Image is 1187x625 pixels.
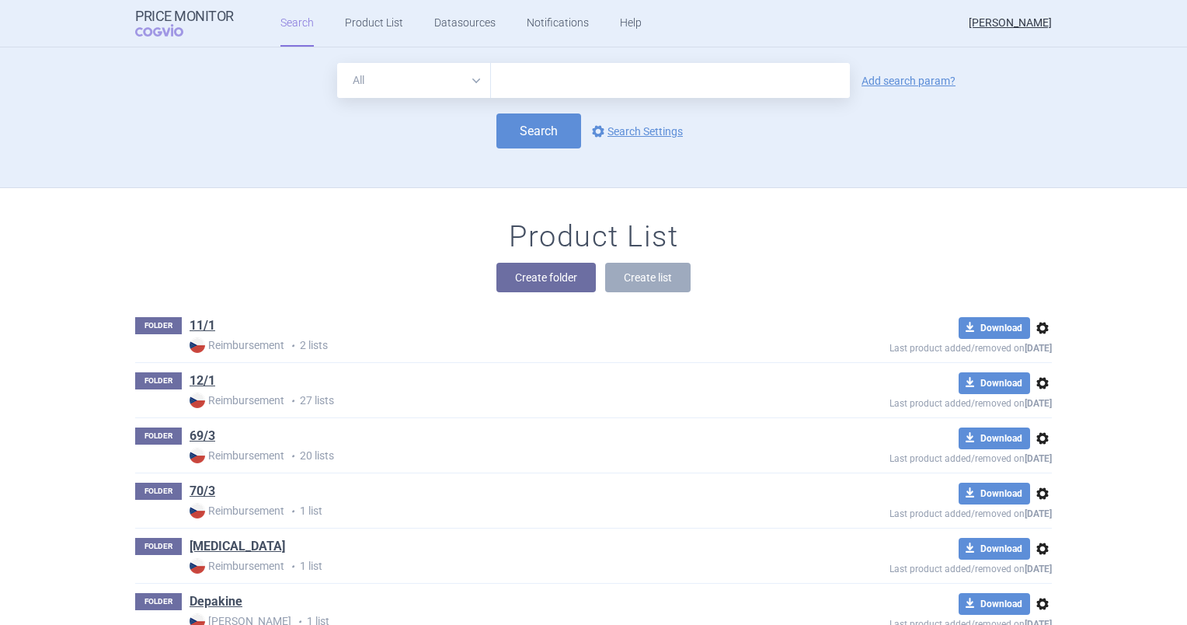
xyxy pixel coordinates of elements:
[777,505,1052,519] p: Last product added/removed on
[959,483,1030,505] button: Download
[190,372,215,393] h1: 12/1
[190,448,205,463] img: CZ
[190,448,777,464] p: 20 lists
[190,448,284,463] strong: Reimbursement
[190,317,215,334] a: 11/1
[284,393,300,409] i: •
[777,449,1052,464] p: Last product added/removed on
[959,317,1030,339] button: Download
[284,504,300,519] i: •
[284,338,300,354] i: •
[605,263,691,292] button: Create list
[190,372,215,389] a: 12/1
[190,337,777,354] p: 2 lists
[190,428,215,448] h1: 69/3
[190,393,284,408] strong: Reimbursement
[959,538,1030,560] button: Download
[190,538,285,558] h1: Baricitinib
[135,483,182,500] p: FOLDER
[190,558,777,574] p: 1 list
[190,503,777,519] p: 1 list
[1025,453,1052,464] strong: [DATE]
[284,449,300,464] i: •
[496,113,581,148] button: Search
[135,9,234,38] a: Price MonitorCOGVIO
[190,558,284,574] strong: Reimbursement
[284,559,300,574] i: •
[1025,343,1052,354] strong: [DATE]
[135,428,182,445] p: FOLDER
[777,394,1052,409] p: Last product added/removed on
[135,24,205,37] span: COGVIO
[190,393,777,409] p: 27 lists
[135,372,182,389] p: FOLDER
[862,75,956,86] a: Add search param?
[190,558,205,574] img: CZ
[190,483,215,500] a: 70/3
[509,219,678,255] h1: Product List
[135,317,182,334] p: FOLDER
[496,263,596,292] button: Create folder
[777,560,1052,574] p: Last product added/removed on
[190,317,215,337] h1: 11/1
[190,503,284,519] strong: Reimbursement
[190,483,215,503] h1: 70/3
[959,428,1030,449] button: Download
[190,593,242,610] a: Depakine
[589,122,683,141] a: Search Settings
[135,593,182,610] p: FOLDER
[190,337,284,353] strong: Reimbursement
[190,593,242,613] h1: Depakine
[1025,508,1052,519] strong: [DATE]
[190,393,205,408] img: CZ
[1025,398,1052,409] strong: [DATE]
[959,372,1030,394] button: Download
[190,538,285,555] a: [MEDICAL_DATA]
[1025,564,1052,574] strong: [DATE]
[190,503,205,519] img: CZ
[959,593,1030,615] button: Download
[190,428,215,445] a: 69/3
[777,339,1052,354] p: Last product added/removed on
[135,538,182,555] p: FOLDER
[135,9,234,24] strong: Price Monitor
[190,337,205,353] img: CZ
